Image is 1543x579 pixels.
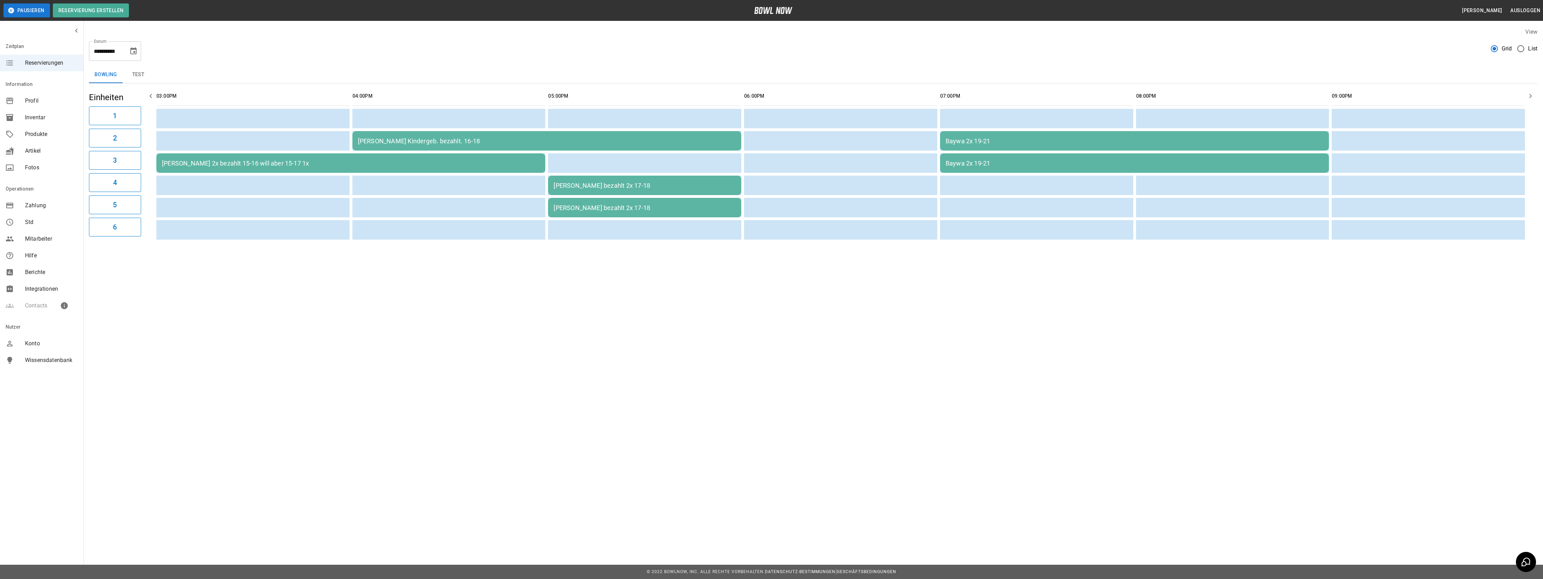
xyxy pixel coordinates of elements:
span: Inventar [25,113,78,122]
th: 04:00PM [352,86,546,106]
span: © 2022 BowlNow, Inc. Alle Rechte vorbehalten. [647,569,765,574]
button: Choose date, selected date is 25. Sep. 2025 [126,44,140,58]
span: Grid [1502,45,1512,53]
span: Reservierungen [25,59,78,67]
button: 2 [89,129,141,147]
h6: 3 [113,155,117,166]
div: [PERSON_NAME] bezahlt 2x 17-18 [554,182,736,189]
span: Fotos [25,163,78,172]
span: List [1528,45,1537,53]
span: Mitarbeiter [25,235,78,243]
div: [PERSON_NAME] 2x bezahlt 15-16 will aber 15-17 1x [162,160,540,167]
th: 09:00PM [1332,86,1525,106]
label: View [1525,29,1537,35]
h5: Einheiten [89,92,141,103]
span: Std [25,218,78,226]
h6: 6 [113,222,117,233]
th: 08:00PM [1136,86,1329,106]
span: Integrationen [25,285,78,293]
button: 6 [89,218,141,236]
span: Hilfe [25,251,78,260]
h6: 5 [113,199,117,210]
img: logo [754,7,792,14]
button: test [123,66,154,83]
button: 5 [89,195,141,214]
th: 05:00PM [548,86,741,106]
button: [PERSON_NAME] [1459,4,1505,17]
h6: 4 [113,177,117,188]
span: Produkte [25,130,78,138]
button: Pausieren [3,3,50,17]
button: 3 [89,151,141,170]
span: Profil [25,97,78,105]
button: 1 [89,106,141,125]
th: 07:00PM [940,86,1133,106]
button: Bowling [89,66,123,83]
div: [PERSON_NAME] Kindergeb. bezahlt. 16-18 [358,137,736,145]
span: Zahlung [25,201,78,210]
span: Artikel [25,147,78,155]
h6: 1 [113,110,117,121]
span: Konto [25,339,78,348]
button: 4 [89,173,141,192]
div: [PERSON_NAME] bezahlt 2x 17-18 [554,204,736,211]
button: Ausloggen [1508,4,1543,17]
div: Baywa 2x 19-21 [946,160,1323,167]
div: inventory tabs [89,66,1537,83]
span: Berichte [25,268,78,276]
a: Datenschutz-Bestimmungen [765,569,835,574]
h6: 2 [113,132,117,144]
a: Geschäftsbedingungen [837,569,896,574]
th: 03:00PM [156,86,350,106]
button: Reservierung erstellen [53,3,129,17]
div: Baywa 2x 19-21 [946,137,1323,145]
table: sticky table [154,83,1528,242]
span: Wissensdatenbank [25,356,78,364]
th: 06:00PM [744,86,937,106]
